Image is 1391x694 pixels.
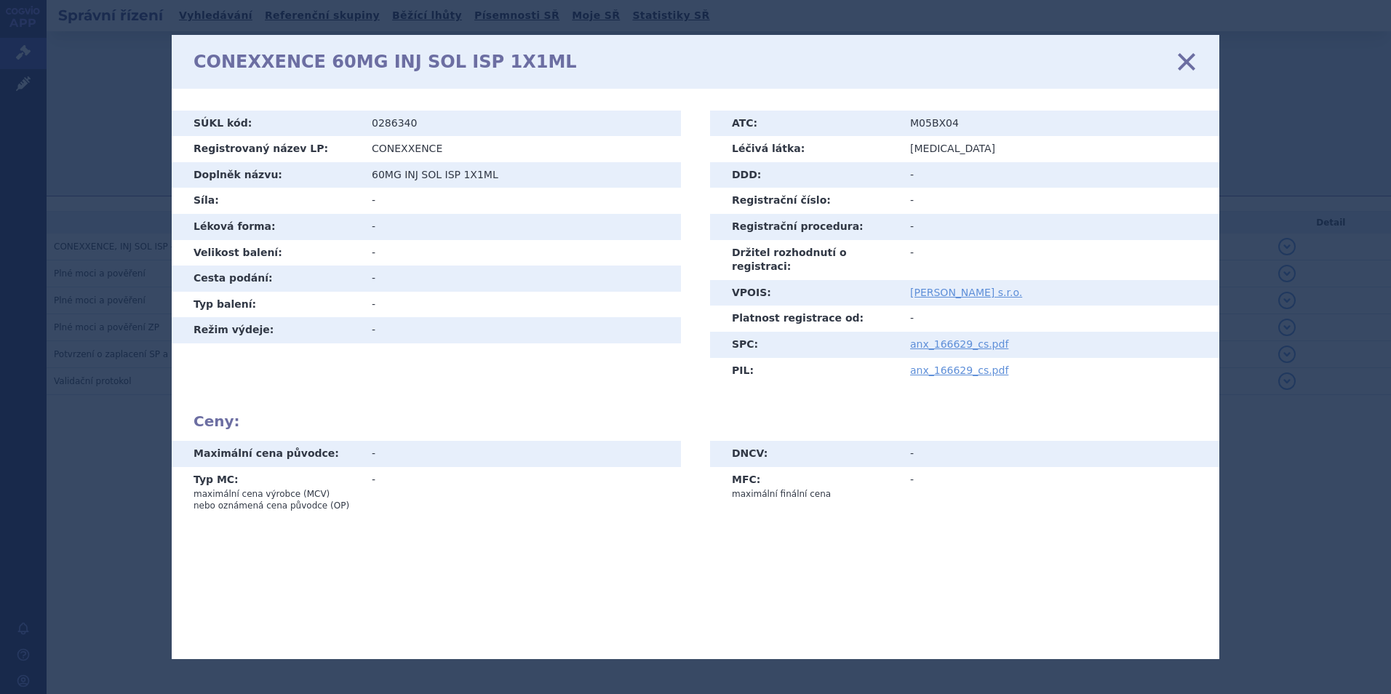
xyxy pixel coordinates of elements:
[194,52,577,73] h1: CONEXXENCE 60MG INJ SOL ISP 1X1ML
[172,266,361,292] th: Cesta podání:
[899,306,1219,332] td: -
[710,188,899,214] th: Registrační číslo:
[194,488,350,511] p: maximální cena výrobce (MCV) nebo oznámená cena původce (OP)
[372,447,670,461] div: -
[361,136,681,162] td: CONEXXENCE
[361,240,681,266] td: -
[361,214,681,240] td: -
[710,358,899,384] th: PIL:
[361,188,681,214] td: -
[172,162,361,188] th: Doplněk názvu:
[172,441,361,467] th: Maximální cena původce:
[899,214,1219,240] td: -
[899,467,1219,506] td: -
[710,214,899,240] th: Registrační procedura:
[899,441,1219,467] td: -
[172,136,361,162] th: Registrovaný název LP:
[172,214,361,240] th: Léková forma:
[361,111,681,137] td: 0286340
[899,162,1219,188] td: -
[172,240,361,266] th: Velikost balení:
[361,467,681,518] td: -
[172,467,361,518] th: Typ MC:
[710,306,899,332] th: Platnost registrace od:
[732,488,888,500] p: maximální finální cena
[910,338,1008,350] a: anx_166629_cs.pdf
[710,441,899,467] th: DNCV:
[710,136,899,162] th: Léčivá látka:
[361,266,681,292] td: -
[910,287,1022,298] a: [PERSON_NAME] s.r.o.
[899,136,1219,162] td: [MEDICAL_DATA]
[172,188,361,214] th: Síla:
[710,162,899,188] th: DDD:
[710,111,899,137] th: ATC:
[1176,51,1197,73] a: zavřít
[910,364,1008,376] a: anx_166629_cs.pdf
[361,317,681,343] td: -
[710,332,899,358] th: SPC:
[194,412,1197,430] h2: Ceny:
[172,111,361,137] th: SÚKL kód:
[710,240,899,280] th: Držitel rozhodnutí o registraci:
[361,292,681,318] td: -
[361,162,681,188] td: 60MG INJ SOL ISP 1X1ML
[710,280,899,306] th: VPOIS:
[710,467,899,506] th: MFC:
[172,292,361,318] th: Typ balení:
[172,317,361,343] th: Režim výdeje:
[899,188,1219,214] td: -
[899,240,1219,280] td: -
[899,111,1219,137] td: M05BX04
